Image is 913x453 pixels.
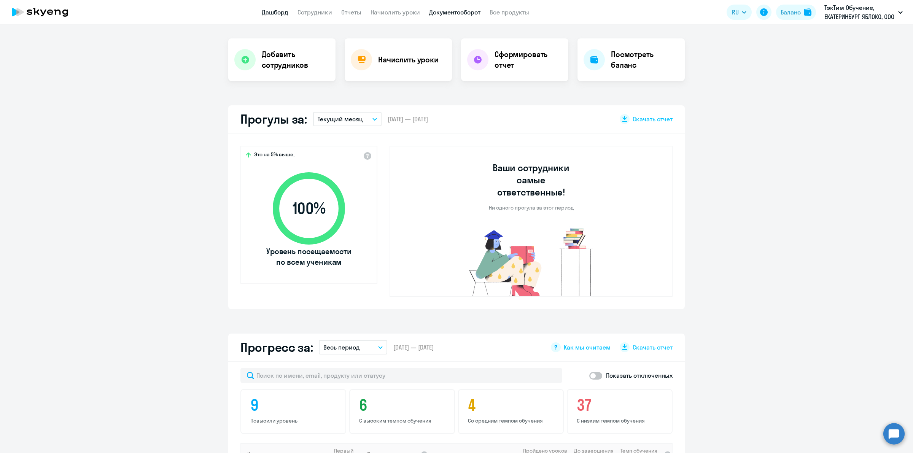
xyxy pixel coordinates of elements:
span: Скачать отчет [633,115,673,123]
p: Весь период [323,343,360,352]
h2: Прогресс за: [240,340,313,355]
p: Повысили уровень [250,417,339,424]
button: Текущий месяц [313,112,382,126]
h3: Ваши сотрудники самые ответственные! [482,162,580,198]
a: Все продукты [490,8,529,16]
h4: 4 [468,396,556,414]
a: Дашборд [262,8,288,16]
span: Это на 5% выше, [254,151,294,160]
p: ТэкТим Обучение, ЕКАТЕРИНБУРГ ЯБЛОКО, ООО [824,3,895,21]
a: Начислить уроки [371,8,420,16]
div: Баланс [781,8,801,17]
h4: Добавить сотрудников [262,49,329,70]
button: Весь период [319,340,387,354]
p: Со средним темпом обучения [468,417,556,424]
h4: 9 [250,396,339,414]
p: Показать отключенных [606,371,673,380]
a: Документооборот [429,8,480,16]
span: [DATE] — [DATE] [393,343,434,351]
button: Балансbalance [776,5,816,20]
p: С низким темпом обучения [577,417,665,424]
p: Ни одного прогула за этот период [489,204,574,211]
img: balance [804,8,811,16]
h4: Начислить уроки [378,54,439,65]
a: Сотрудники [297,8,332,16]
a: Отчеты [341,8,361,16]
h4: 6 [359,396,447,414]
p: С высоким темпом обучения [359,417,447,424]
span: Как мы считаем [564,343,611,351]
h4: 37 [577,396,665,414]
h2: Прогулы за: [240,111,307,127]
img: no-truants [455,226,608,296]
h4: Сформировать отчет [495,49,562,70]
span: RU [732,8,739,17]
input: Поиск по имени, email, продукту или статусу [240,368,562,383]
button: ТэкТим Обучение, ЕКАТЕРИНБУРГ ЯБЛОКО, ООО [821,3,907,21]
span: 100 % [265,199,353,218]
span: Скачать отчет [633,343,673,351]
p: Текущий месяц [318,114,363,124]
h4: Посмотреть баланс [611,49,679,70]
span: [DATE] — [DATE] [388,115,428,123]
button: RU [727,5,752,20]
span: Уровень посещаемости по всем ученикам [265,246,353,267]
